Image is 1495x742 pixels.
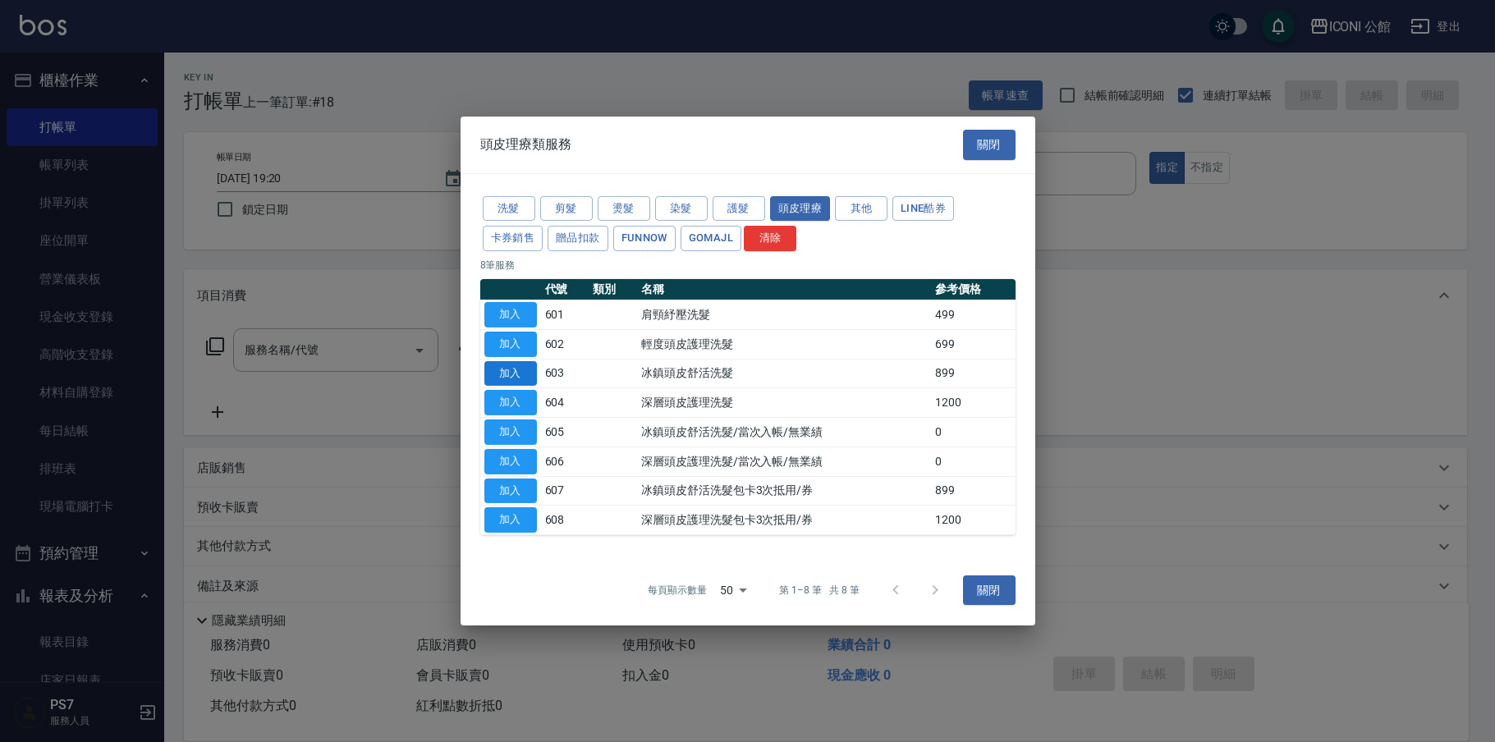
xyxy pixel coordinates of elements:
th: 類別 [589,279,637,300]
button: 加入 [484,449,537,474]
button: 加入 [484,390,537,415]
th: 參考價格 [931,279,1015,300]
td: 1200 [931,506,1015,535]
p: 每頁顯示數量 [648,583,707,598]
p: 第 1–8 筆 共 8 筆 [779,583,859,598]
button: GOMAJL [681,226,741,251]
td: 深層頭皮護理洗髮 [637,388,931,418]
button: 清除 [744,226,796,251]
td: 輕度頭皮護理洗髮 [637,329,931,359]
td: 肩頸紓壓洗髮 [637,300,931,329]
td: 深層頭皮護理洗髮包卡3次抵用/券 [637,506,931,535]
button: 護髮 [713,195,765,221]
button: 關閉 [963,575,1016,606]
button: 染髮 [655,195,708,221]
td: 604 [541,388,589,418]
td: 冰鎮頭皮舒活洗髮 [637,359,931,388]
th: 名稱 [637,279,931,300]
td: 1200 [931,388,1015,418]
button: 加入 [484,478,537,503]
button: 贈品扣款 [548,226,608,251]
td: 601 [541,300,589,329]
td: 899 [931,359,1015,388]
p: 8 筆服務 [480,258,1016,273]
button: 剪髮 [540,195,593,221]
td: 499 [931,300,1015,329]
button: 洗髮 [483,195,535,221]
td: 冰鎮頭皮舒活洗髮包卡3次抵用/券 [637,476,931,506]
button: 其他 [835,195,887,221]
td: 0 [931,417,1015,447]
span: 頭皮理療類服務 [480,136,572,153]
td: 606 [541,447,589,476]
td: 冰鎮頭皮舒活洗髮/當次入帳/無業績 [637,417,931,447]
button: 加入 [484,507,537,533]
td: 899 [931,476,1015,506]
button: 頭皮理療 [770,195,831,221]
th: 代號 [541,279,589,300]
button: 燙髮 [598,195,650,221]
button: FUNNOW [613,226,676,251]
button: 關閉 [963,130,1016,160]
td: 608 [541,506,589,535]
button: 加入 [484,302,537,327]
td: 0 [931,447,1015,476]
td: 602 [541,329,589,359]
td: 605 [541,417,589,447]
button: LINE酷券 [892,195,954,221]
button: 加入 [484,419,537,445]
td: 607 [541,476,589,506]
div: 50 [713,568,753,612]
button: 加入 [484,332,537,357]
button: 加入 [484,360,537,386]
td: 699 [931,329,1015,359]
td: 深層頭皮護理洗髮/當次入帳/無業績 [637,447,931,476]
button: 卡券銷售 [483,226,543,251]
td: 603 [541,359,589,388]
